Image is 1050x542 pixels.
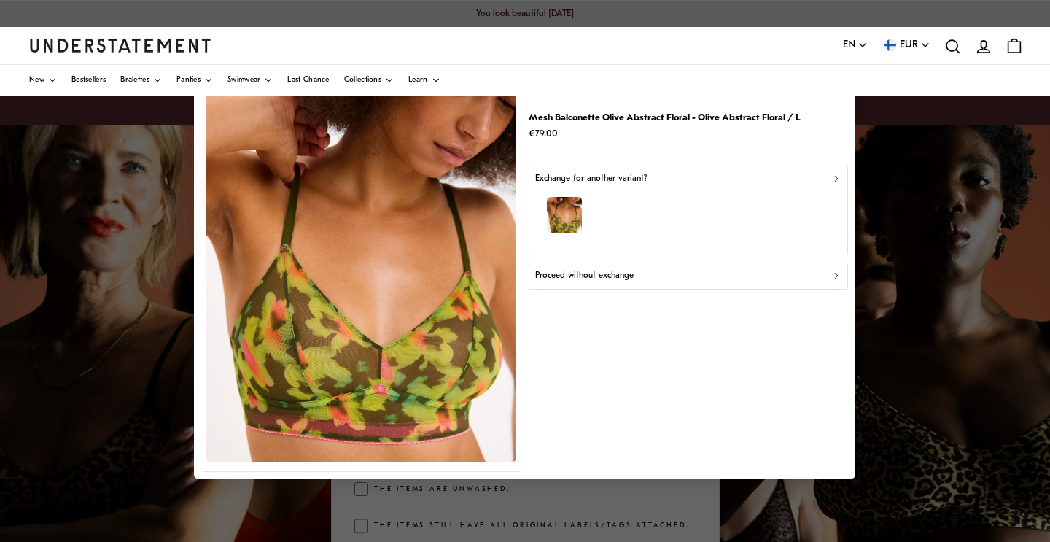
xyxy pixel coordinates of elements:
span: Collections [344,77,381,84]
a: Last Chance [287,65,329,96]
p: Mesh Balconette Olive Abstract Floral - Olive Abstract Floral / L [529,110,801,125]
a: Understatement Homepage [29,39,211,52]
a: Collections [344,65,394,96]
span: Learn [408,77,428,84]
button: Proceed without exchange [529,263,848,289]
a: Learn [408,65,440,96]
span: New [29,77,44,84]
img: 147_a8270b35-e11b-4eab-a9b9-d50402089142.jpg [206,76,516,462]
button: EN [843,37,868,53]
span: Bestsellers [71,77,106,84]
a: Bralettes [120,65,162,96]
button: EUR [882,37,930,53]
img: model-name=Davina|model-size=M [547,197,583,233]
span: EUR [900,37,918,53]
span: Bralettes [120,77,149,84]
a: Panties [176,65,213,96]
span: Swimwear [227,77,260,84]
p: €79.00 [529,126,801,142]
p: Exchange for another variant? [535,171,647,185]
span: Panties [176,77,201,84]
span: EN [843,37,855,53]
button: Exchange for another variant?model-name=Davina|model-size=M [529,166,848,255]
a: Bestsellers [71,65,106,96]
a: New [29,65,57,96]
p: Proceed without exchange [535,269,634,283]
span: Last Chance [287,77,329,84]
a: Swimwear [227,65,273,96]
